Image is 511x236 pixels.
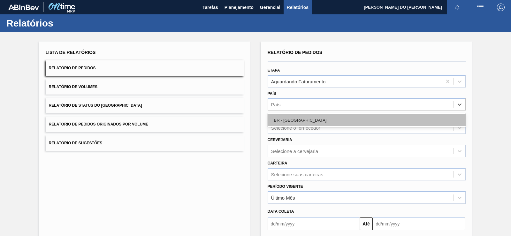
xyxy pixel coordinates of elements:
span: Planejamento [225,4,254,11]
label: Carteira [268,161,287,165]
label: Cervejaria [268,138,292,142]
span: Relatórios [287,4,309,11]
div: Selecione o fornecedor [271,125,320,131]
span: Relatório de Pedidos [268,50,323,55]
div: Aguardando Faturamento [271,79,326,84]
div: Selecione suas carteiras [271,171,323,177]
span: Tarefas [202,4,218,11]
span: Relatório de Pedidos [49,66,96,70]
div: Último Mês [271,195,295,200]
span: Relatório de Sugestões [49,141,103,145]
div: BR - [GEOGRAPHIC_DATA] [268,114,466,126]
span: Relatório de Volumes [49,85,97,89]
span: Lista de Relatórios [46,50,96,55]
button: Notificações [447,3,468,12]
label: Período Vigente [268,184,303,189]
button: Relatório de Pedidos Originados por Volume [46,117,244,132]
button: Relatório de Status do [GEOGRAPHIC_DATA] [46,98,244,113]
img: userActions [477,4,484,11]
div: Selecione a cervejaria [271,148,318,154]
div: País [271,102,281,107]
h1: Relatórios [6,19,120,27]
input: dd/mm/yyyy [373,217,465,230]
span: Relatório de Pedidos Originados por Volume [49,122,149,126]
label: País [268,91,276,96]
img: Logout [497,4,505,11]
span: Gerencial [260,4,280,11]
input: dd/mm/yyyy [268,217,360,230]
button: Até [360,217,373,230]
label: Etapa [268,68,280,72]
span: Relatório de Status do [GEOGRAPHIC_DATA] [49,103,142,108]
button: Relatório de Pedidos [46,60,244,76]
img: TNhmsLtSVTkK8tSr43FrP2fwEKptu5GPRR3wAAAABJRU5ErkJggg== [8,4,39,10]
button: Relatório de Volumes [46,79,244,95]
span: Data coleta [268,209,294,214]
button: Relatório de Sugestões [46,135,244,151]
